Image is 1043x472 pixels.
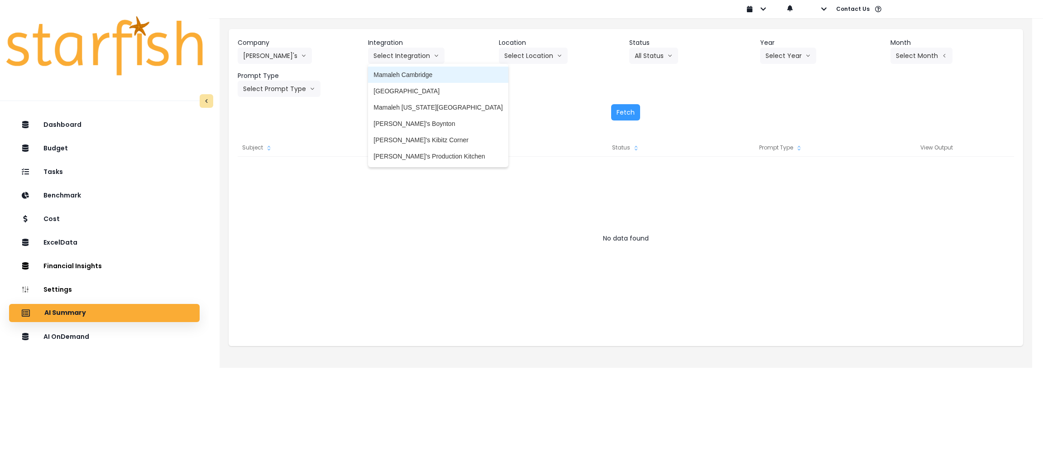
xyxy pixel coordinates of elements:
p: ExcelData [43,239,77,246]
button: Tasks [9,163,200,181]
header: Prompt Type [238,71,361,81]
div: No data found [238,229,1014,247]
button: AI OnDemand [9,328,200,346]
header: Year [760,38,884,48]
header: Company [238,38,361,48]
svg: arrow down line [667,51,673,60]
button: Benchmark [9,186,200,204]
p: Budget [43,144,68,152]
div: Subject [238,139,392,157]
button: ExcelData [9,233,200,251]
header: Month [890,38,1014,48]
header: Integration [368,38,492,48]
button: Cost [9,210,200,228]
button: Financial Insights [9,257,200,275]
p: Tasks [43,168,63,176]
p: AI Summary [44,309,86,317]
header: Status [629,38,753,48]
header: Location [499,38,622,48]
p: Dashboard [43,121,81,129]
button: [PERSON_NAME]'sarrow down line [238,48,312,64]
button: Budget [9,139,200,157]
svg: arrow down line [557,51,562,60]
p: Cost [43,215,60,223]
p: AI OnDemand [43,333,89,341]
button: Settings [9,280,200,299]
div: Prompt Type [703,139,859,157]
svg: arrow down line [805,51,811,60]
span: [PERSON_NAME]'s Kibitz Corner [373,135,502,144]
span: [PERSON_NAME]'s Boynton [373,119,502,128]
button: Select Integrationarrow down line [368,48,445,64]
span: Mamaleh [US_STATE][GEOGRAPHIC_DATA] [373,103,502,112]
span: [GEOGRAPHIC_DATA] [373,87,502,96]
span: [PERSON_NAME]'s Production Kitchen [373,152,502,161]
button: Fetch [611,104,640,120]
button: AI Summary [9,304,200,322]
ul: Select Integrationarrow down line [368,64,508,167]
p: Benchmark [43,192,81,199]
button: Select Locationarrow down line [499,48,568,64]
svg: sort [795,144,803,152]
button: Dashboard [9,116,200,134]
svg: sort [632,144,640,152]
svg: arrow down line [310,84,315,93]
button: Select Prompt Typearrow down line [238,81,321,97]
button: Select Montharrow left line [890,48,952,64]
span: Mamaleh Cambridge [373,70,502,79]
svg: arrow down line [301,51,306,60]
button: Select Yeararrow down line [760,48,816,64]
button: All Statusarrow down line [629,48,678,64]
svg: arrow left line [942,51,947,60]
svg: arrow down line [434,51,439,60]
div: View Output [859,139,1014,157]
svg: sort [265,144,273,152]
div: Status [548,139,703,157]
